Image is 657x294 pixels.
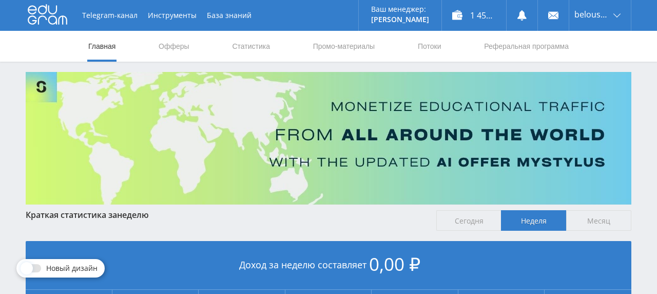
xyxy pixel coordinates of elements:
a: Промо-материалы [312,31,376,62]
span: неделю [117,209,149,220]
span: Месяц [566,210,631,231]
span: belousova1964 [574,10,610,19]
p: Ваш менеджер: [371,5,429,13]
span: Неделя [501,210,566,231]
a: Статистика [231,31,271,62]
div: Краткая статистика за [26,210,426,219]
a: Офферы [158,31,190,62]
img: Banner [26,72,631,205]
a: Потоки [417,31,442,62]
span: 0,00 ₽ [369,252,420,276]
div: Доход за неделю составляет [26,241,631,290]
span: Новый дизайн [46,264,98,272]
a: Главная [87,31,117,62]
span: Сегодня [436,210,501,231]
a: Реферальная программа [483,31,570,62]
p: [PERSON_NAME] [371,15,429,24]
